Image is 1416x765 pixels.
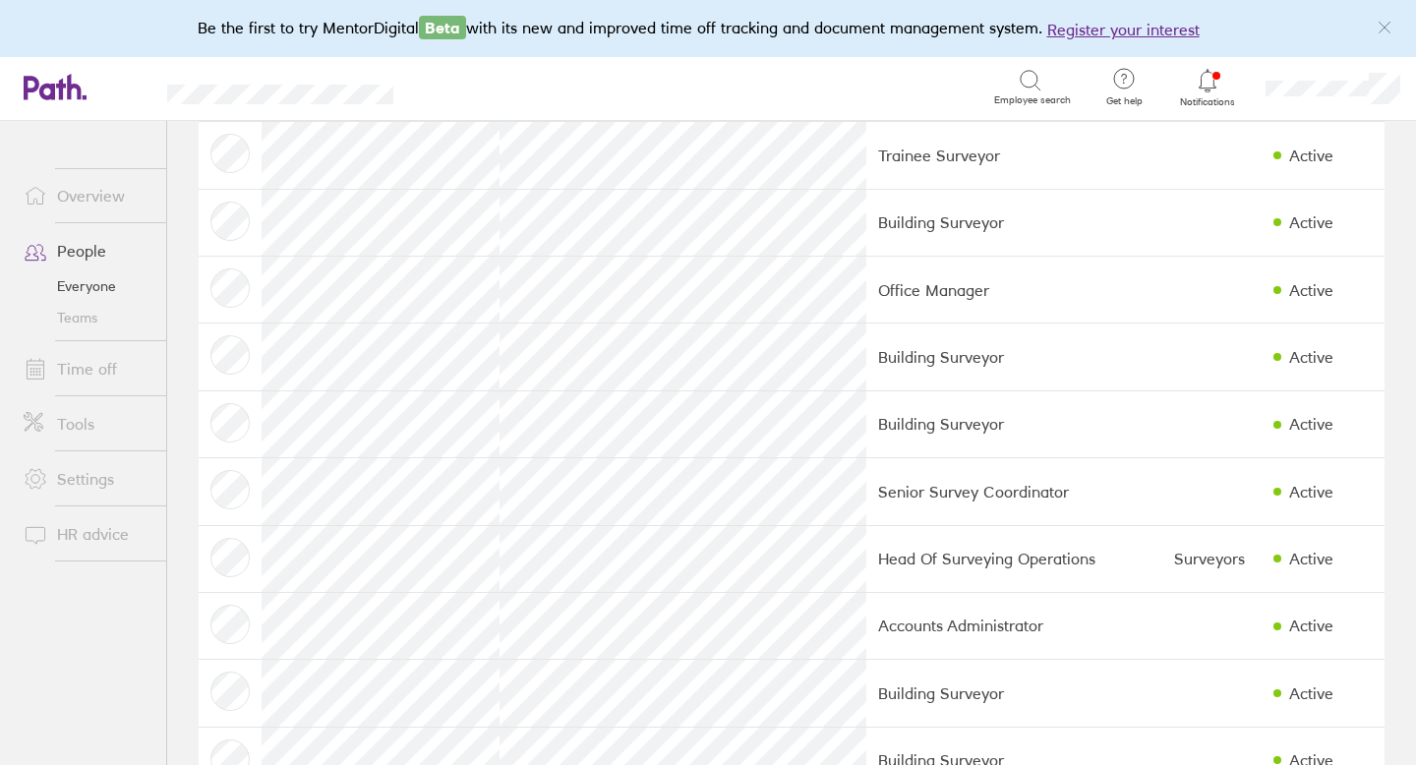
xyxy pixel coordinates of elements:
[866,660,1162,727] td: Building Surveyor
[1162,525,1262,592] td: Surveyors
[1176,67,1240,108] a: Notifications
[8,231,166,270] a: People
[1289,483,1333,500] div: Active
[8,514,166,554] a: HR advice
[8,404,166,443] a: Tools
[419,16,466,39] span: Beta
[866,122,1162,189] td: Trainee Surveyor
[866,324,1162,390] td: Building Surveyor
[866,189,1162,256] td: Building Surveyor
[446,78,497,95] div: Search
[8,302,166,333] a: Teams
[1289,281,1333,299] div: Active
[8,349,166,388] a: Time off
[994,94,1071,106] span: Employee search
[1176,96,1240,108] span: Notifications
[1289,415,1333,433] div: Active
[1289,684,1333,702] div: Active
[1289,617,1333,634] div: Active
[866,390,1162,457] td: Building Surveyor
[8,176,166,215] a: Overview
[1289,348,1333,366] div: Active
[1289,213,1333,231] div: Active
[8,270,166,302] a: Everyone
[866,592,1162,659] td: Accounts Administrator
[1092,95,1156,107] span: Get help
[866,458,1162,525] td: Senior Survey Coordinator
[1289,550,1333,567] div: Active
[8,459,166,499] a: Settings
[1289,147,1333,164] div: Active
[866,257,1162,324] td: Office Manager
[198,16,1219,41] div: Be the first to try MentorDigital with its new and improved time off tracking and document manage...
[866,525,1162,592] td: Head Of Surveying Operations
[1047,18,1200,41] button: Register your interest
